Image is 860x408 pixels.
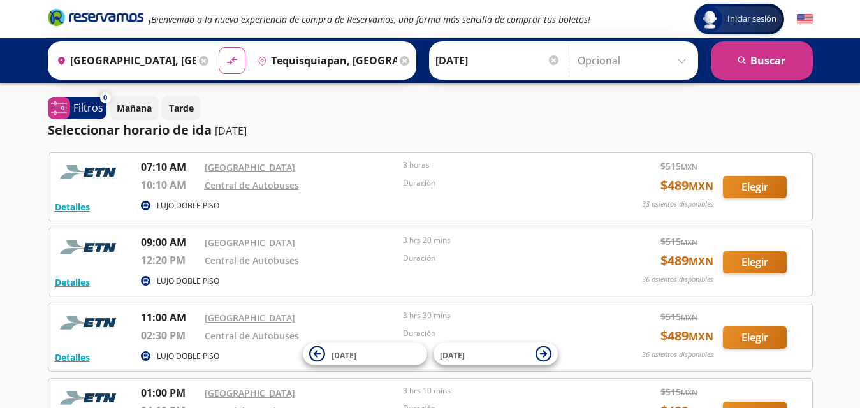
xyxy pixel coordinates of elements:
[681,388,697,397] small: MXN
[55,235,125,260] img: RESERVAMOS
[252,45,397,76] input: Buscar Destino
[578,45,692,76] input: Opcional
[403,177,595,189] p: Duración
[157,275,219,287] p: LUJO DOBLE PISO
[403,310,595,321] p: 3 hrs 30 mins
[162,96,201,120] button: Tarde
[689,254,713,268] small: MXN
[169,101,194,115] p: Tarde
[55,200,90,214] button: Detalles
[332,349,356,360] span: [DATE]
[711,41,813,80] button: Buscar
[205,330,299,342] a: Central de Autobuses
[681,237,697,247] small: MXN
[55,351,90,364] button: Detalles
[141,310,198,325] p: 11:00 AM
[440,349,465,360] span: [DATE]
[205,254,299,266] a: Central de Autobuses
[723,326,787,349] button: Elegir
[403,159,595,171] p: 3 horas
[660,385,697,398] span: $ 515
[52,45,196,76] input: Buscar Origen
[723,251,787,273] button: Elegir
[141,328,198,343] p: 02:30 PM
[55,159,125,185] img: RESERVAMOS
[642,199,713,210] p: 33 asientos disponibles
[48,8,143,31] a: Brand Logo
[642,274,713,285] p: 36 asientos disponibles
[403,235,595,246] p: 3 hrs 20 mins
[141,385,198,400] p: 01:00 PM
[205,161,295,173] a: [GEOGRAPHIC_DATA]
[681,162,697,171] small: MXN
[205,387,295,399] a: [GEOGRAPHIC_DATA]
[205,179,299,191] a: Central de Autobuses
[797,11,813,27] button: English
[434,343,558,365] button: [DATE]
[660,251,713,270] span: $ 489
[103,92,107,103] span: 0
[722,13,782,25] span: Iniciar sesión
[689,179,713,193] small: MXN
[205,237,295,249] a: [GEOGRAPHIC_DATA]
[110,96,159,120] button: Mañana
[303,343,427,365] button: [DATE]
[660,176,713,195] span: $ 489
[48,97,106,119] button: 0Filtros
[403,385,595,397] p: 3 hrs 10 mins
[55,310,125,335] img: RESERVAMOS
[660,235,697,248] span: $ 515
[141,252,198,268] p: 12:20 PM
[435,45,560,76] input: Elegir Fecha
[681,312,697,322] small: MXN
[141,159,198,175] p: 07:10 AM
[55,275,90,289] button: Detalles
[723,176,787,198] button: Elegir
[205,312,295,324] a: [GEOGRAPHIC_DATA]
[48,8,143,27] i: Brand Logo
[403,252,595,264] p: Duración
[157,351,219,362] p: LUJO DOBLE PISO
[660,326,713,346] span: $ 489
[141,235,198,250] p: 09:00 AM
[642,349,713,360] p: 36 asientos disponibles
[149,13,590,25] em: ¡Bienvenido a la nueva experiencia de compra de Reservamos, una forma más sencilla de comprar tus...
[48,120,212,140] p: Seleccionar horario de ida
[141,177,198,193] p: 10:10 AM
[117,101,152,115] p: Mañana
[689,330,713,344] small: MXN
[215,123,247,138] p: [DATE]
[660,159,697,173] span: $ 515
[157,200,219,212] p: LUJO DOBLE PISO
[403,328,595,339] p: Duración
[660,310,697,323] span: $ 515
[73,100,103,115] p: Filtros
